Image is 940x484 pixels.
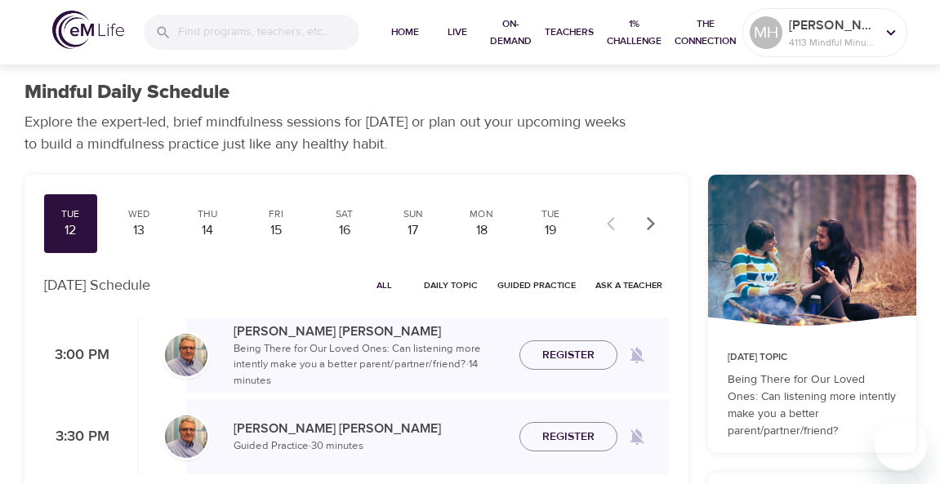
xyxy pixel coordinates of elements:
div: Wed [118,207,159,221]
span: Home [385,24,425,41]
p: [DATE] Schedule [44,274,150,296]
p: 4113 Mindful Minutes [789,35,875,50]
div: 18 [461,221,502,240]
button: Ask a Teacher [589,273,669,298]
span: Remind me when a class goes live every Tuesday at 3:00 PM [617,335,657,375]
span: Remind me when a class goes live every Tuesday at 3:30 PM [617,417,657,456]
div: 14 [187,221,228,240]
span: Live [438,24,477,41]
p: 3:30 PM [44,426,109,448]
div: 12 [51,221,91,240]
span: Guided Practice [497,278,576,293]
span: All [365,278,404,293]
div: 16 [324,221,365,240]
div: Fri [256,207,296,221]
div: Sun [393,207,434,221]
span: Register [542,345,595,366]
img: logo [52,11,124,49]
div: 13 [118,221,159,240]
span: Teachers [545,24,594,41]
img: Roger%20Nolan%20Headshot.jpg [165,415,207,458]
p: Explore the expert-led, brief mindfulness sessions for [DATE] or plan out your upcoming weeks to ... [25,111,637,155]
img: Roger%20Nolan%20Headshot.jpg [165,334,207,376]
p: [PERSON_NAME] [PERSON_NAME] [234,322,506,341]
span: The Connection [675,16,736,50]
div: Tue [530,207,571,221]
p: [DATE] Topic [728,350,897,365]
span: Daily Topic [424,278,478,293]
button: Daily Topic [417,273,484,298]
span: 1% Challenge [607,16,662,50]
p: [PERSON_NAME] back East [789,16,875,35]
div: Mon [461,207,502,221]
button: Register [519,422,617,452]
button: Register [519,340,617,371]
div: Tue [51,207,91,221]
iframe: Button to launch messaging window [875,419,927,471]
div: MH [750,16,782,49]
p: 3:00 PM [44,344,109,366]
div: 19 [530,221,571,240]
span: Ask a Teacher [595,278,662,293]
div: Thu [187,207,228,221]
button: All [359,273,411,298]
div: 17 [393,221,434,240]
input: Find programs, teachers, etc... [178,15,359,50]
div: 15 [256,221,296,240]
p: [PERSON_NAME] [PERSON_NAME] [234,419,506,438]
button: Guided Practice [491,273,582,298]
div: Sat [324,207,365,221]
span: Register [542,427,595,447]
p: Guided Practice · 30 minutes [234,438,506,455]
span: On-Demand [490,16,532,50]
h1: Mindful Daily Schedule [25,81,229,104]
p: Being There for Our Loved Ones: Can listening more intently make you a better parent/partner/friend? [728,371,897,440]
p: Being There for Our Loved Ones: Can listening more intently make you a better parent/partner/frie... [234,341,506,389]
